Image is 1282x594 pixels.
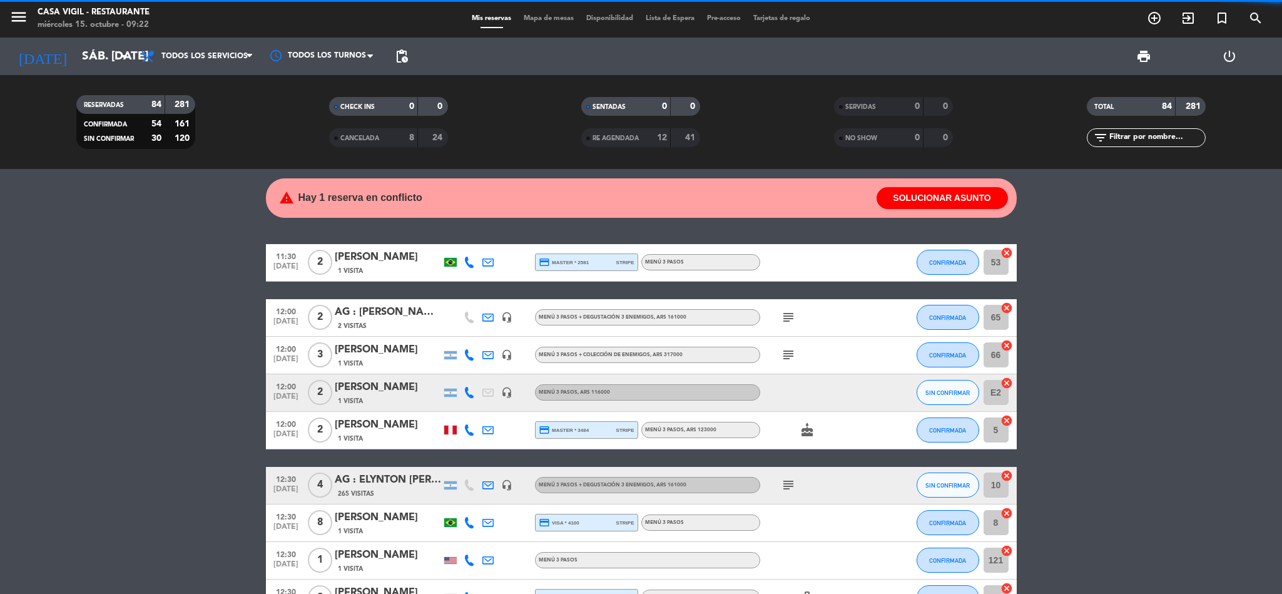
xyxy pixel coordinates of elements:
i: power_settings_new [1222,49,1237,64]
strong: 0 [915,102,920,111]
span: 2 [308,380,332,405]
span: Todos los servicios [161,52,248,61]
span: Hay 1 reserva en conflicto [298,190,422,206]
span: CONFIRMADA [84,121,127,128]
span: CONFIRMADA [929,427,966,434]
strong: 84 [151,100,161,109]
span: Lista de Espera [639,15,701,22]
button: CONFIRMADA [917,417,979,443]
span: [DATE] [270,317,302,332]
strong: 281 [175,100,192,109]
span: [DATE] [270,355,302,369]
span: SIN CONFIRMAR [925,389,970,396]
span: 4 [308,473,332,498]
div: AG : ELYNTON [PERSON_NAME] X4 / SUNTRIP [335,472,441,488]
input: Filtrar por nombre... [1108,131,1205,145]
span: [DATE] [270,430,302,444]
span: , ARS 161000 [654,483,686,488]
div: [PERSON_NAME] [335,417,441,433]
div: miércoles 15. octubre - 09:22 [38,19,150,31]
span: 12:30 [270,471,302,486]
span: [DATE] [270,560,302,575]
span: [DATE] [270,485,302,499]
span: stripe [616,519,634,527]
span: [DATE] [270,392,302,407]
span: SIN CONFIRMAR [925,482,970,489]
span: RE AGENDADA [593,135,639,141]
div: LOG OUT [1187,38,1273,75]
span: Menú 3 Pasos + Degustación 3 enemigos [539,483,686,488]
i: warning [279,190,294,205]
span: 1 Visita [338,434,363,444]
i: credit_card [539,257,550,268]
span: 2 [308,305,332,330]
span: , ARS 116000 [577,390,610,395]
strong: 0 [662,102,667,111]
span: 1 Visita [338,266,363,276]
i: exit_to_app [1181,11,1196,26]
span: 265 Visitas [338,489,374,499]
span: 12:30 [270,546,302,561]
strong: 41 [685,133,698,142]
i: filter_list [1093,130,1108,145]
strong: 281 [1186,102,1203,111]
strong: 120 [175,134,192,143]
span: master * 3484 [539,424,589,436]
strong: 0 [690,102,698,111]
button: SIN CONFIRMAR [917,473,979,498]
div: [PERSON_NAME] [335,547,441,563]
span: RESERVADAS [84,102,124,108]
strong: 24 [432,133,445,142]
i: cancel [1000,414,1013,427]
i: cancel [1000,469,1013,482]
span: 2 [308,250,332,275]
strong: 0 [409,102,414,111]
strong: 54 [151,120,161,128]
span: CONFIRMADA [929,520,966,526]
i: subject [781,347,796,362]
span: , ARS 123000 [684,428,716,433]
span: Menú 3 Pasos [645,428,716,433]
span: 2 [308,417,332,443]
i: cancel [1000,377,1013,389]
span: Mapa de mesas [517,15,580,22]
button: SIN CONFIRMAR [917,380,979,405]
span: Menú 3 Pasos [539,390,610,395]
span: SENTADAS [593,104,626,110]
strong: 8 [409,133,414,142]
i: cancel [1000,247,1013,259]
i: credit_card [539,517,550,528]
i: arrow_drop_down [116,49,131,64]
span: 11:30 [270,248,302,263]
span: Menú 3 Pasos [645,260,684,265]
span: NO SHOW [845,135,877,141]
span: CONFIRMADA [929,314,966,321]
i: subject [781,310,796,325]
span: Menú 3 Pasos + Colección de Enemigos [539,352,683,357]
span: 1 Visita [338,564,363,574]
i: headset_mic [501,349,512,361]
div: [PERSON_NAME] [335,342,441,358]
span: 1 Visita [338,526,363,536]
div: AG : [PERSON_NAME] X 2 / WINE TRIP [335,304,441,320]
span: 2 Visitas [338,321,367,331]
i: add_circle_outline [1147,11,1162,26]
span: 12:00 [270,416,302,431]
i: subject [781,478,796,493]
i: menu [9,8,28,26]
i: turned_in_not [1214,11,1229,26]
span: pending_actions [394,49,409,64]
strong: 84 [1162,102,1172,111]
i: cancel [1000,339,1013,352]
div: [PERSON_NAME] [335,510,441,526]
strong: 12 [657,133,667,142]
strong: 0 [915,133,920,142]
i: credit_card [539,424,550,436]
span: 1 Visita [338,359,363,369]
i: cancel [1000,507,1013,520]
span: SIN CONFIRMAR [84,136,134,142]
i: headset_mic [501,387,512,398]
button: CONFIRMADA [917,250,979,275]
strong: 161 [175,120,192,128]
span: 3 [308,342,332,367]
